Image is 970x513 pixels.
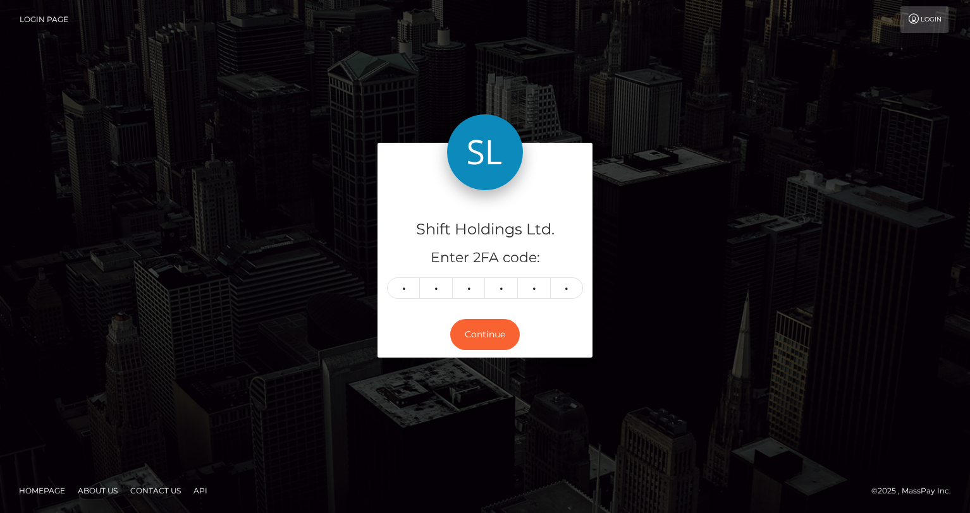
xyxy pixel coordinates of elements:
h5: Enter 2FA code: [387,248,583,268]
button: Continue [450,319,520,350]
a: Contact Us [125,481,186,500]
a: API [188,481,212,500]
a: Homepage [14,481,70,500]
a: Login Page [20,6,68,33]
a: About Us [73,481,123,500]
a: Login [900,6,949,33]
h4: Shift Holdings Ltd. [387,219,583,241]
img: Shift Holdings Ltd. [447,114,523,190]
div: © 2025 , MassPay Inc. [871,484,961,498]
